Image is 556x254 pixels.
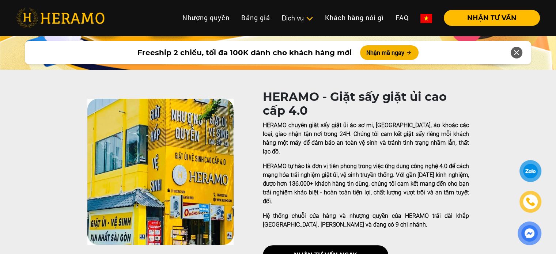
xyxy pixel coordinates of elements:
[263,162,469,206] p: HERAMO tự hào là đơn vị tiên phong trong việc ứng dụng công nghệ 4.0 để cách mạng hóa trải nghiệm...
[177,10,235,26] a: Nhượng quyền
[438,15,540,21] a: NHẬN TƯ VẤN
[306,15,313,22] img: subToggleIcon
[137,47,351,58] span: Freeship 2 chiều, tối đa 100K dành cho khách hàng mới
[263,121,469,156] p: HERAMO chuyên giặt sấy giặt ủi áo sơ mi, [GEOGRAPHIC_DATA], áo khoác các loại, giao nhận tận nơi ...
[521,192,540,212] a: phone-icon
[235,10,276,26] a: Bảng giá
[16,8,105,27] img: heramo-logo.png
[444,10,540,26] button: NHẬN TƯ VẤN
[420,14,432,23] img: vn-flag.png
[263,90,469,118] h1: HERAMO - Giặt sấy giặt ủi cao cấp 4.0
[87,99,234,245] img: heramo-quality-banner
[282,13,313,23] div: Dịch vụ
[525,197,536,207] img: phone-icon
[319,10,390,26] a: Khách hàng nói gì
[360,45,419,60] button: Nhận mã ngay
[390,10,415,26] a: FAQ
[263,212,469,229] p: Hệ thống chuỗi cửa hàng và nhượng quyền của HERAMO trải dài khắp [GEOGRAPHIC_DATA]. [PERSON_NAME]...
